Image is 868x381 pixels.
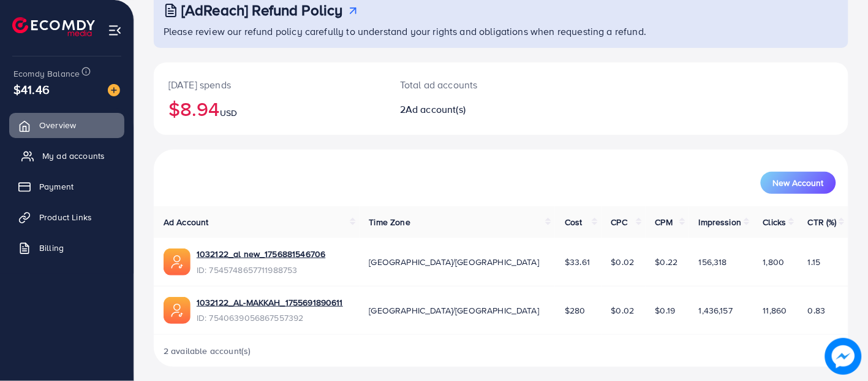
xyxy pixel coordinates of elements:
span: Ad Account [164,216,209,228]
span: 0.83 [808,304,826,317]
span: 156,318 [699,256,727,268]
a: Billing [9,236,124,260]
span: Overview [39,119,76,131]
span: ID: 7545748657711988753 [197,264,325,276]
span: $0.22 [655,256,678,268]
a: 1032122_al new_1756881546706 [197,248,325,260]
span: $41.46 [13,80,50,98]
h2: $8.94 [168,97,371,120]
span: $0.02 [611,256,635,268]
span: 1.15 [808,256,821,268]
span: Ecomdy Balance [13,67,80,80]
img: image [108,84,120,96]
span: Time Zone [369,216,410,228]
p: Total ad accounts [400,77,545,92]
span: Clicks [763,216,787,228]
span: $33.61 [565,256,590,268]
span: Cost [565,216,583,228]
img: logo [12,17,95,36]
img: ic-ads-acc.e4c84228.svg [164,248,191,275]
img: image [826,339,861,374]
span: New Account [773,179,824,187]
h2: 2 [400,104,545,115]
span: Product Links [39,211,92,223]
span: CPM [655,216,673,228]
p: [DATE] spends [168,77,371,92]
span: CPC [611,216,627,228]
span: [GEOGRAPHIC_DATA]/[GEOGRAPHIC_DATA] [369,304,540,317]
span: 2 available account(s) [164,345,251,357]
img: ic-ads-acc.e4c84228.svg [164,297,191,324]
span: Impression [699,216,742,228]
span: [GEOGRAPHIC_DATA]/[GEOGRAPHIC_DATA] [369,256,540,268]
span: ID: 7540639056867557392 [197,312,343,324]
span: USD [220,107,237,119]
button: New Account [761,172,836,194]
span: 11,860 [763,304,787,317]
a: Payment [9,174,124,199]
img: menu [108,23,122,37]
span: Billing [39,242,64,254]
p: Please review our refund policy carefully to understand your rights and obligations when requesti... [164,24,841,39]
span: 1,800 [763,256,785,268]
span: Ad account(s) [406,102,466,116]
a: Overview [9,113,124,137]
span: Payment [39,180,74,193]
span: 1,436,157 [699,304,733,317]
a: My ad accounts [9,144,124,168]
span: CTR (%) [808,216,837,228]
h3: [AdReach] Refund Policy [181,1,343,19]
span: $280 [565,304,586,317]
span: $0.02 [611,304,635,317]
span: My ad accounts [42,150,105,162]
a: Product Links [9,205,124,229]
a: 1032122_AL-MAKKAH_1755691890611 [197,296,343,309]
span: $0.19 [655,304,676,317]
